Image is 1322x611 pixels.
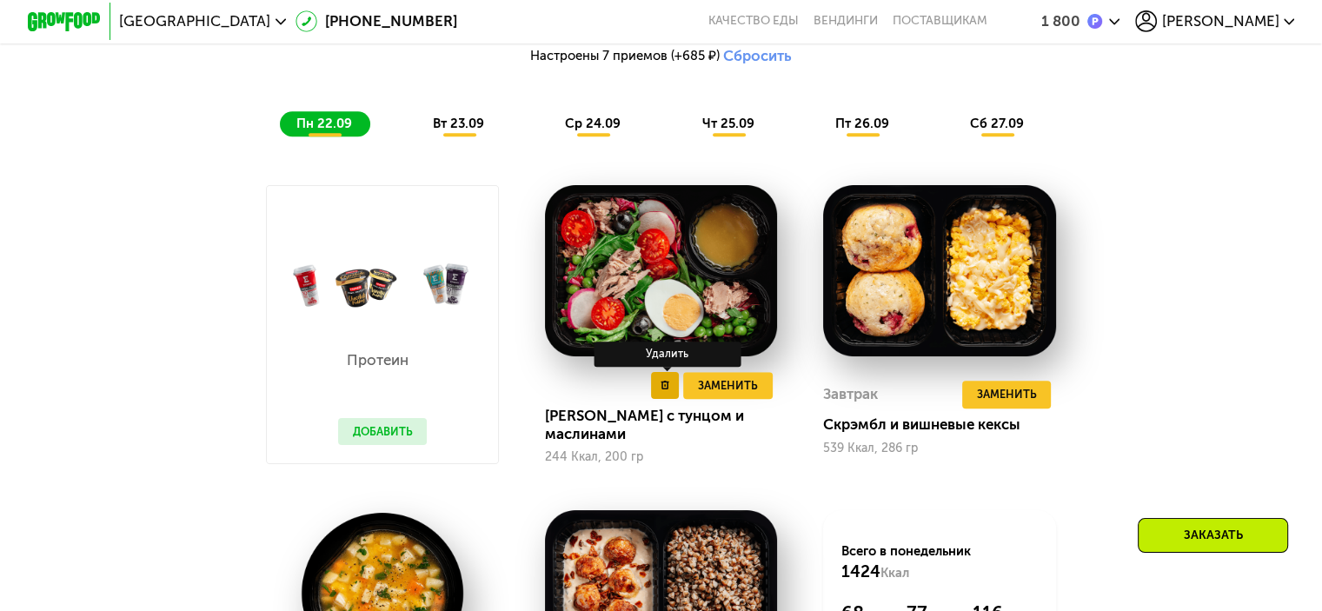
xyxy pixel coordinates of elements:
[841,542,1037,582] div: Всего в понедельник
[708,14,799,29] a: Качество еды
[545,407,792,443] div: [PERSON_NAME] с тунцом и маслинами
[976,385,1036,403] span: Заменить
[823,415,1070,434] div: Скрэмбл и вишневые кексы
[683,372,773,400] button: Заменить
[814,14,878,29] a: Вендинги
[433,116,484,131] span: вт 23.09
[841,561,880,581] span: 1424
[893,14,987,29] div: поставщикам
[594,342,741,368] div: Удалить
[1138,518,1288,553] div: Заказать
[723,47,792,65] button: Сбросить
[1161,14,1279,29] span: [PERSON_NAME]
[296,116,352,131] span: пн 22.09
[962,381,1052,408] button: Заменить
[565,116,621,131] span: ср 24.09
[296,10,457,32] a: [PHONE_NUMBER]
[119,14,270,29] span: [GEOGRAPHIC_DATA]
[1040,14,1080,29] div: 1 800
[823,442,1056,455] div: 539 Ккал, 286 гр
[823,381,878,408] div: Завтрак
[880,565,909,581] span: Ккал
[970,116,1024,131] span: сб 27.09
[545,450,778,464] div: 244 Ккал, 200 гр
[338,418,428,446] button: Добавить
[338,353,419,368] p: Протеин
[698,376,758,395] span: Заменить
[530,50,720,63] span: Настроены 7 приемов (+685 ₽)
[835,116,889,131] span: пт 26.09
[701,116,754,131] span: чт 25.09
